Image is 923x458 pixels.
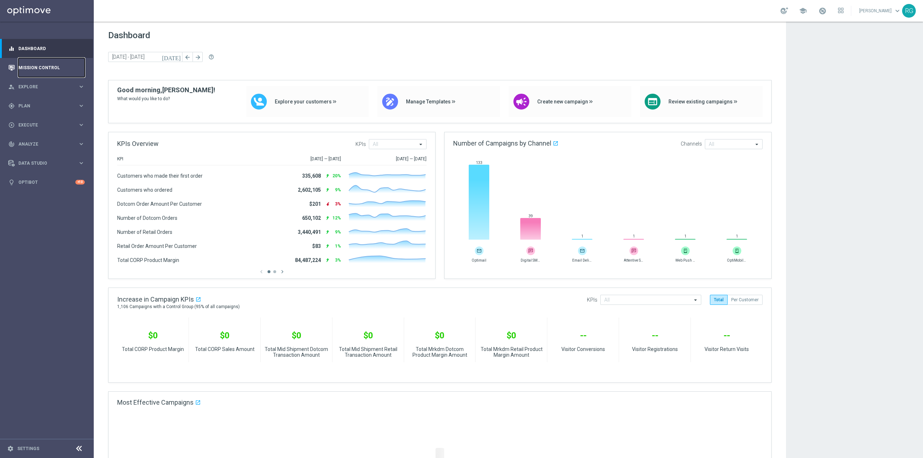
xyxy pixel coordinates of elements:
div: Execute [8,122,78,128]
span: Execute [18,123,78,127]
span: Data Studio [18,161,78,165]
div: Explore [8,84,78,90]
i: equalizer [8,45,15,52]
button: track_changes Analyze keyboard_arrow_right [8,141,85,147]
button: Mission Control [8,65,85,71]
div: Mission Control [8,58,85,77]
i: keyboard_arrow_right [78,160,85,166]
a: Dashboard [18,39,85,58]
button: person_search Explore keyboard_arrow_right [8,84,85,90]
i: keyboard_arrow_right [78,102,85,109]
a: Optibot [18,173,75,192]
div: Dashboard [8,39,85,58]
button: Data Studio keyboard_arrow_right [8,160,85,166]
i: keyboard_arrow_right [78,141,85,147]
div: Optibot [8,173,85,192]
span: keyboard_arrow_down [893,7,901,15]
span: Explore [18,85,78,89]
i: person_search [8,84,15,90]
div: +10 [75,180,85,184]
a: [PERSON_NAME]keyboard_arrow_down [858,5,902,16]
a: Mission Control [18,58,85,77]
i: track_changes [8,141,15,147]
div: Analyze [8,141,78,147]
button: play_circle_outline Execute keyboard_arrow_right [8,122,85,128]
button: equalizer Dashboard [8,46,85,52]
span: school [799,7,807,15]
div: Plan [8,103,78,109]
div: Data Studio [8,160,78,166]
i: settings [7,445,14,452]
i: keyboard_arrow_right [78,83,85,90]
span: Plan [18,104,78,108]
i: gps_fixed [8,103,15,109]
a: Settings [17,446,39,451]
button: gps_fixed Plan keyboard_arrow_right [8,103,85,109]
i: lightbulb [8,179,15,186]
i: play_circle_outline [8,122,15,128]
i: keyboard_arrow_right [78,121,85,128]
button: lightbulb Optibot +10 [8,179,85,185]
span: Analyze [18,142,78,146]
div: RG [902,4,916,18]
